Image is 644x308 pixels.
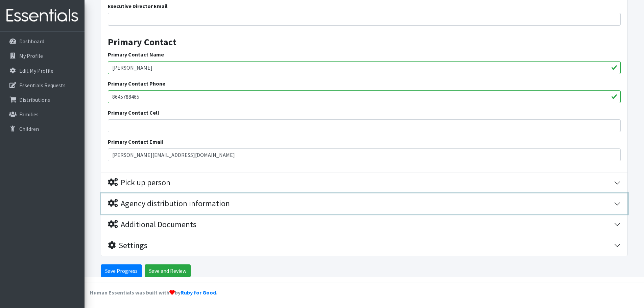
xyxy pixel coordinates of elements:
p: Families [19,111,39,118]
strong: Primary Contact [108,36,176,48]
p: Essentials Requests [19,82,66,89]
button: Settings [101,235,627,256]
a: My Profile [3,49,82,63]
p: Dashboard [19,38,44,45]
input: Save Progress [101,264,142,277]
button: Agency distribution information [101,193,627,214]
strong: Human Essentials was built with by . [90,289,217,296]
a: Families [3,108,82,121]
div: Additional Documents [108,220,196,230]
button: Pick up person [101,172,627,193]
label: Executive Director Email [108,2,168,10]
a: Dashboard [3,34,82,48]
a: Distributions [3,93,82,106]
label: Primary Contact Name [108,50,164,58]
div: Settings [108,241,147,251]
label: Primary Contact Email [108,138,163,146]
p: My Profile [19,52,43,59]
input: Save and Review [145,264,191,277]
label: Primary Contact Phone [108,79,165,88]
p: Edit My Profile [19,67,53,74]
label: Primary Contact Cell [108,109,159,117]
a: Essentials Requests [3,78,82,92]
a: Children [3,122,82,136]
p: Children [19,125,39,132]
img: HumanEssentials [3,4,82,27]
button: Additional Documents [101,214,627,235]
div: Pick up person [108,178,170,188]
p: Distributions [19,96,50,103]
a: Ruby for Good [181,289,216,296]
div: Agency distribution information [108,199,230,209]
a: Edit My Profile [3,64,82,77]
